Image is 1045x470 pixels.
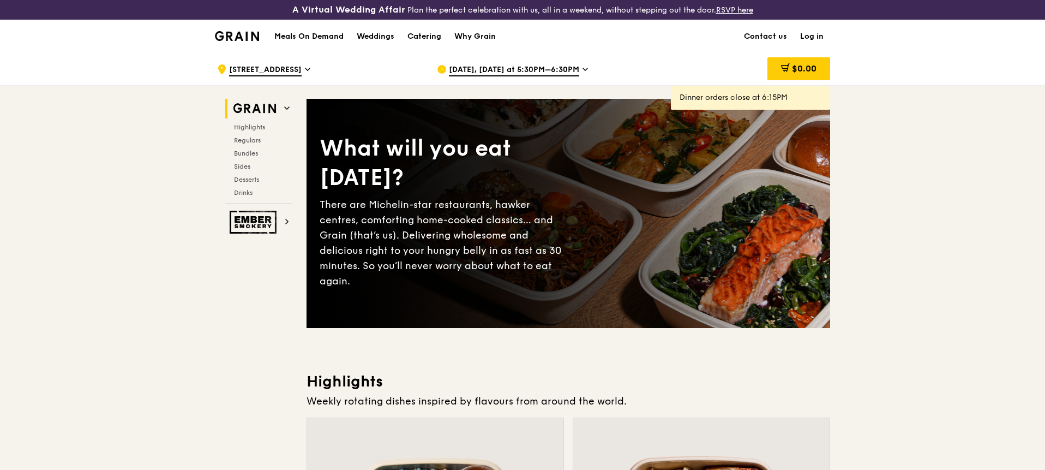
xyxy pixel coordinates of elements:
[357,20,394,53] div: Weddings
[307,372,830,391] h3: Highlights
[737,20,794,53] a: Contact us
[448,20,502,53] a: Why Grain
[401,20,448,53] a: Catering
[234,123,265,131] span: Highlights
[680,92,821,103] div: Dinner orders close at 6:15PM
[794,20,830,53] a: Log in
[234,189,253,197] span: Drinks
[234,176,259,183] span: Desserts
[234,150,258,157] span: Bundles
[230,99,280,118] img: Grain web logo
[215,31,259,41] img: Grain
[716,5,753,15] a: RSVP here
[320,197,568,289] div: There are Michelin-star restaurants, hawker centres, comforting home-cooked classics… and Grain (...
[449,64,579,76] span: [DATE], [DATE] at 5:30PM–6:30PM
[229,64,302,76] span: [STREET_ADDRESS]
[407,20,441,53] div: Catering
[234,163,250,170] span: Sides
[208,4,837,15] div: Plan the perfect celebration with us, all in a weekend, without stepping out the door.
[350,20,401,53] a: Weddings
[274,31,344,42] h1: Meals On Demand
[792,63,816,74] span: $0.00
[320,134,568,193] div: What will you eat [DATE]?
[215,19,259,52] a: GrainGrain
[234,136,261,144] span: Regulars
[307,394,830,409] div: Weekly rotating dishes inspired by flavours from around the world.
[292,4,405,15] h3: A Virtual Wedding Affair
[454,20,496,53] div: Why Grain
[230,211,280,234] img: Ember Smokery web logo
